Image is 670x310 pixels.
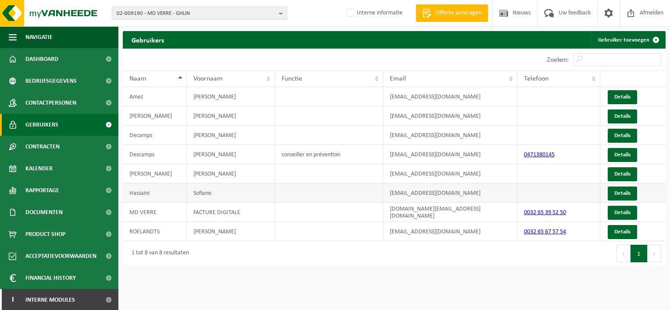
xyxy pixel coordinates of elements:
h2: Gebruikers [123,31,173,48]
span: Naam [129,75,146,82]
label: Interne informatie [345,7,403,20]
span: Contracten [25,136,60,158]
td: Descamps [123,145,187,164]
a: Details [608,148,637,162]
td: [PERSON_NAME] [123,164,187,183]
td: [PERSON_NAME] [187,164,275,183]
td: Hassaini [123,183,187,203]
span: Kalender [25,158,53,180]
button: 1 [631,245,648,262]
span: Voornaam [193,75,223,82]
a: Gebruiker toevoegen [591,31,665,49]
a: Details [608,129,637,143]
span: Product Shop [25,223,65,245]
span: Bedrijfsgegevens [25,70,77,92]
td: [EMAIL_ADDRESS][DOMAIN_NAME] [383,164,517,183]
td: [PERSON_NAME] [187,106,275,126]
span: Telefoon [524,75,549,82]
span: Financial History [25,267,76,289]
td: [PERSON_NAME] [187,87,275,106]
td: [EMAIL_ADDRESS][DOMAIN_NAME] [383,126,517,145]
td: ROELANDTS [123,222,187,241]
button: Next [648,245,661,262]
span: Gebruikers [25,114,58,136]
a: Details [608,90,637,104]
span: Acceptatievoorwaarden [25,245,96,267]
span: Documenten [25,201,63,223]
td: [EMAIL_ADDRESS][DOMAIN_NAME] [383,145,517,164]
a: Details [608,225,637,239]
button: 02-009190 - MD VERRE - GHLIN [112,7,287,20]
td: [PERSON_NAME] [123,106,187,126]
td: FACTURE DIGITALE [187,203,275,222]
td: [EMAIL_ADDRESS][DOMAIN_NAME] [383,87,517,106]
span: Contactpersonen [25,92,76,114]
td: [DOMAIN_NAME][EMAIL_ADDRESS][DOMAIN_NAME] [383,203,517,222]
a: Details [608,109,637,123]
span: Offerte aanvragen [434,9,484,18]
a: Details [608,206,637,220]
td: Decamps [123,126,187,145]
td: [PERSON_NAME] [187,145,275,164]
label: Zoeken: [547,56,569,63]
a: Details [608,187,637,201]
td: conseiller en prévention [275,145,383,164]
td: MD VERRE [123,203,187,222]
a: 0471380145 [524,151,555,158]
td: Sofiane [187,183,275,203]
span: Navigatie [25,26,53,48]
span: Functie [282,75,302,82]
a: 0032 65 67 57 54 [524,229,566,235]
div: 1 tot 8 van 8 resultaten [127,246,189,261]
span: Email [390,75,406,82]
span: Rapportage [25,180,59,201]
a: Offerte aanvragen [416,4,488,22]
td: [EMAIL_ADDRESS][DOMAIN_NAME] [383,222,517,241]
td: Amez [123,87,187,106]
span: 02-009190 - MD VERRE - GHLIN [117,7,275,20]
button: Previous [617,245,631,262]
td: [PERSON_NAME] [187,126,275,145]
td: [EMAIL_ADDRESS][DOMAIN_NAME] [383,106,517,126]
a: 0032 65 39 52 50 [524,209,566,216]
td: [EMAIL_ADDRESS][DOMAIN_NAME] [383,183,517,203]
td: [PERSON_NAME] [187,222,275,241]
span: Dashboard [25,48,58,70]
a: Details [608,167,637,181]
